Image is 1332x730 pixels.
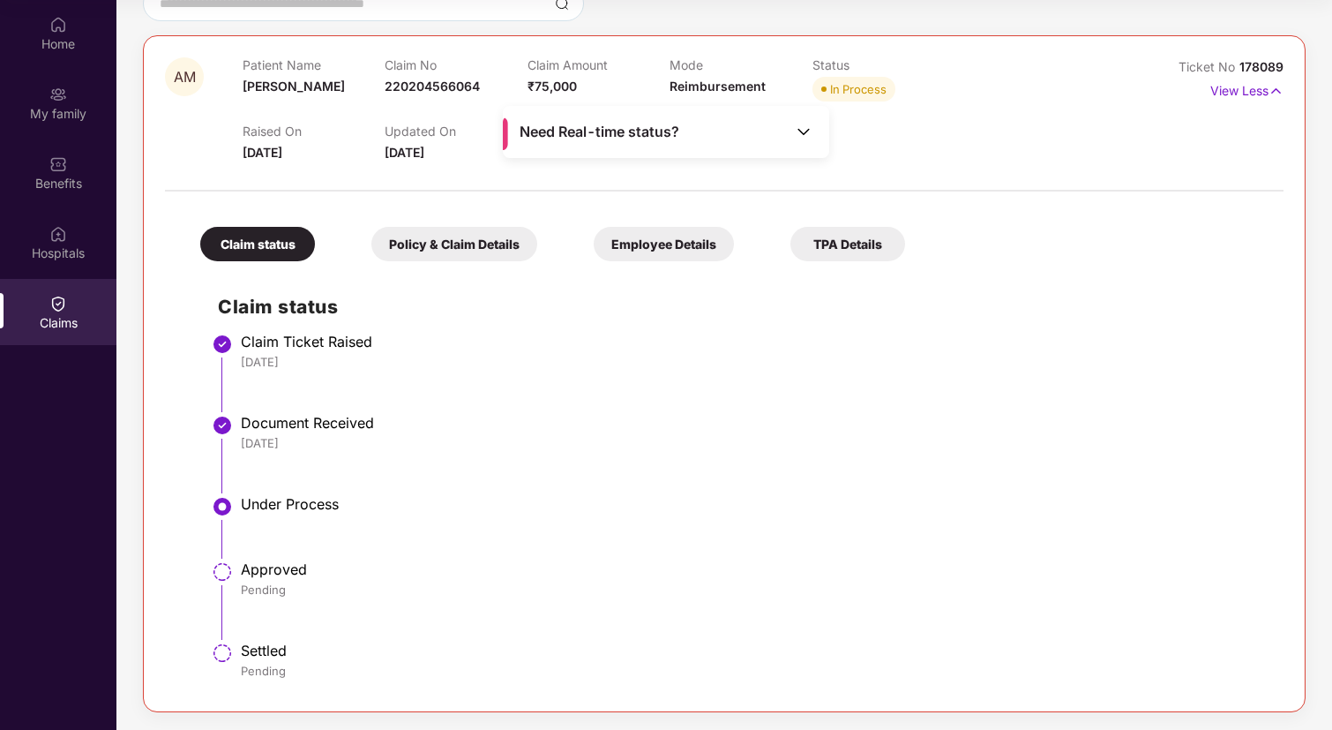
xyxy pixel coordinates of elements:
p: Claim No [385,57,527,72]
div: Under Process [241,495,1266,513]
img: svg+xml;base64,PHN2ZyB4bWxucz0iaHR0cDovL3d3dy53My5vcmcvMjAwMC9zdmciIHdpZHRoPSIxNyIgaGVpZ2h0PSIxNy... [1268,81,1283,101]
img: svg+xml;base64,PHN2ZyBpZD0iU3RlcC1BY3RpdmUtMzJ4MzIiIHhtbG5zPSJodHRwOi8vd3d3LnczLm9yZy8yMDAwL3N2Zy... [212,496,233,517]
div: Approved [241,561,1266,578]
span: Reimbursement [670,79,766,94]
div: Pending [241,663,1266,679]
img: svg+xml;base64,PHN2ZyBpZD0iQmVuZWZpdHMiIHhtbG5zPSJodHRwOi8vd3d3LnczLm9yZy8yMDAwL3N2ZyIgd2lkdGg9Ij... [49,155,67,173]
img: svg+xml;base64,PHN2ZyBpZD0iU3RlcC1QZW5kaW5nLTMyeDMyIiB4bWxucz0iaHR0cDovL3d3dy53My5vcmcvMjAwMC9zdm... [212,643,233,664]
p: Updated On [385,124,527,139]
img: svg+xml;base64,PHN2ZyBpZD0iSG9zcGl0YWxzIiB4bWxucz0iaHR0cDovL3d3dy53My5vcmcvMjAwMC9zdmciIHdpZHRoPS... [49,225,67,243]
div: Document Received [241,414,1266,432]
img: svg+xml;base64,PHN2ZyBpZD0iSG9tZSIgeG1sbnM9Imh0dHA6Ly93d3cudzMub3JnLzIwMDAvc3ZnIiB3aWR0aD0iMjAiIG... [49,16,67,34]
div: [DATE] [241,354,1266,370]
img: svg+xml;base64,PHN2ZyBpZD0iU3RlcC1Eb25lLTMyeDMyIiB4bWxucz0iaHR0cDovL3d3dy53My5vcmcvMjAwMC9zdmciIH... [212,334,233,355]
img: svg+xml;base64,PHN2ZyB3aWR0aD0iMjAiIGhlaWdodD0iMjAiIHZpZXdCb3g9IjAgMCAyMCAyMCIgZmlsbD0ibm9uZSIgeG... [49,86,67,103]
p: Claim Amount [528,57,670,72]
div: Policy & Claim Details [371,227,537,261]
img: svg+xml;base64,PHN2ZyBpZD0iQ2xhaW0iIHhtbG5zPSJodHRwOi8vd3d3LnczLm9yZy8yMDAwL3N2ZyIgd2lkdGg9IjIwIi... [49,295,67,312]
p: View Less [1210,77,1283,101]
h2: Claim status [218,292,1266,321]
div: TPA Details [790,227,905,261]
div: [DATE] [241,435,1266,451]
span: Need Real-time status? [520,123,679,141]
p: Patient Name [243,57,385,72]
p: Raised On [243,124,385,139]
span: AM [174,70,196,85]
span: [DATE] [243,145,282,160]
span: Ticket No [1179,59,1239,74]
img: Toggle Icon [795,123,812,140]
div: In Process [830,80,887,98]
div: Pending [241,582,1266,598]
p: Mode [670,57,812,72]
div: Claim status [200,227,315,261]
div: Employee Details [594,227,734,261]
img: svg+xml;base64,PHN2ZyBpZD0iU3RlcC1QZW5kaW5nLTMyeDMyIiB4bWxucz0iaHR0cDovL3d3dy53My5vcmcvMjAwMC9zdm... [212,561,233,583]
p: Status [812,57,954,72]
img: svg+xml;base64,PHN2ZyBpZD0iU3RlcC1Eb25lLTMyeDMyIiB4bWxucz0iaHR0cDovL3d3dy53My5vcmcvMjAwMC9zdmciIH... [212,415,233,436]
span: [DATE] [385,145,424,160]
div: Settled [241,642,1266,659]
span: 220204566064 [385,79,480,94]
span: 178089 [1239,59,1283,74]
span: ₹75,000 [528,79,577,94]
div: Claim Ticket Raised [241,333,1266,350]
span: [PERSON_NAME] [243,79,345,94]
